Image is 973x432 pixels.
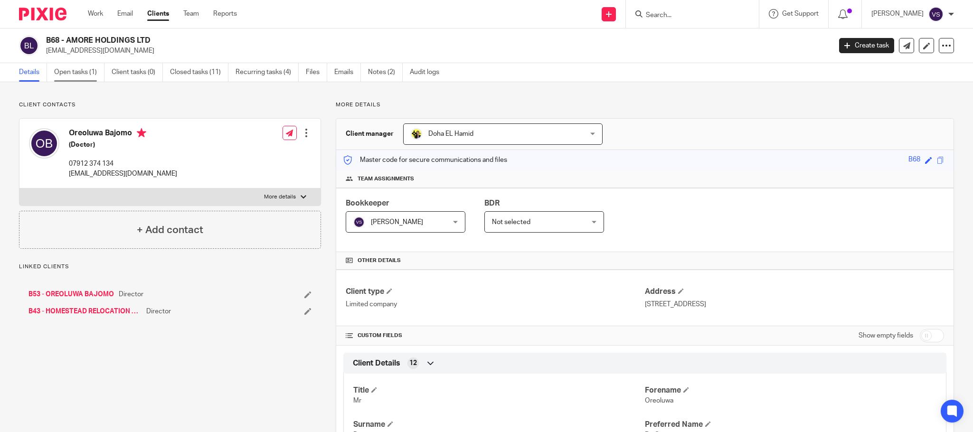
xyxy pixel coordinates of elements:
h4: Forename [645,385,936,395]
h4: CUSTOM FIELDS [346,332,645,339]
a: Emails [334,63,361,82]
a: Client tasks (0) [112,63,163,82]
span: Doha EL Hamid [428,131,473,137]
h4: Title [353,385,645,395]
i: Primary [137,128,146,138]
a: Closed tasks (11) [170,63,228,82]
h3: Client manager [346,129,394,139]
p: Limited company [346,300,645,309]
a: B43 - HOMESTEAD RELOCATION COMPANY LTD [28,307,142,316]
a: Details [19,63,47,82]
a: Files [306,63,327,82]
a: Clients [147,9,169,19]
img: svg%3E [29,128,59,159]
img: Doha-Starbridge.jpg [411,128,422,140]
span: Bookkeeper [346,199,389,207]
span: Client Details [353,358,400,368]
p: Linked clients [19,263,321,271]
span: Get Support [782,10,819,17]
p: [PERSON_NAME] [871,9,924,19]
p: 07912 374 134 [69,159,177,169]
a: Audit logs [410,63,446,82]
h4: Address [645,287,944,297]
a: Recurring tasks (4) [236,63,299,82]
h4: Client type [346,287,645,297]
h4: Surname [353,420,645,430]
h2: B68 - AMORE HOLDINGS LTD [46,36,669,46]
div: B68 [908,155,920,166]
p: [EMAIL_ADDRESS][DOMAIN_NAME] [69,169,177,178]
a: Open tasks (1) [54,63,104,82]
img: svg%3E [928,7,944,22]
span: Oreoluwa [645,397,673,404]
a: Email [117,9,133,19]
p: [EMAIL_ADDRESS][DOMAIN_NAME] [46,46,825,56]
p: [STREET_ADDRESS] [645,300,944,309]
h5: (Doctor) [69,140,177,150]
p: More details [336,101,954,109]
span: Other details [358,257,401,264]
span: Director [146,307,171,316]
span: Team assignments [358,175,414,183]
img: Pixie [19,8,66,20]
span: Not selected [492,219,530,225]
a: Notes (2) [368,63,403,82]
img: svg%3E [353,216,365,228]
h4: + Add contact [137,223,203,237]
a: Work [88,9,103,19]
span: [PERSON_NAME] [371,219,423,225]
a: Team [183,9,199,19]
span: Mr [353,397,361,404]
span: 12 [409,358,417,368]
p: Client contacts [19,101,321,109]
img: svg%3E [19,36,39,56]
span: BDR [484,199,500,207]
p: Master code for secure communications and files [343,155,507,165]
span: Director [119,290,143,299]
h4: Oreoluwa Bajomo [69,128,177,140]
label: Show empty fields [859,331,913,340]
a: Reports [213,9,237,19]
input: Search [645,11,730,20]
a: Create task [839,38,894,53]
a: B53 - OREOLUWA BAJOMO [28,290,114,299]
h4: Preferred Name [645,420,936,430]
p: More details [264,193,296,201]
